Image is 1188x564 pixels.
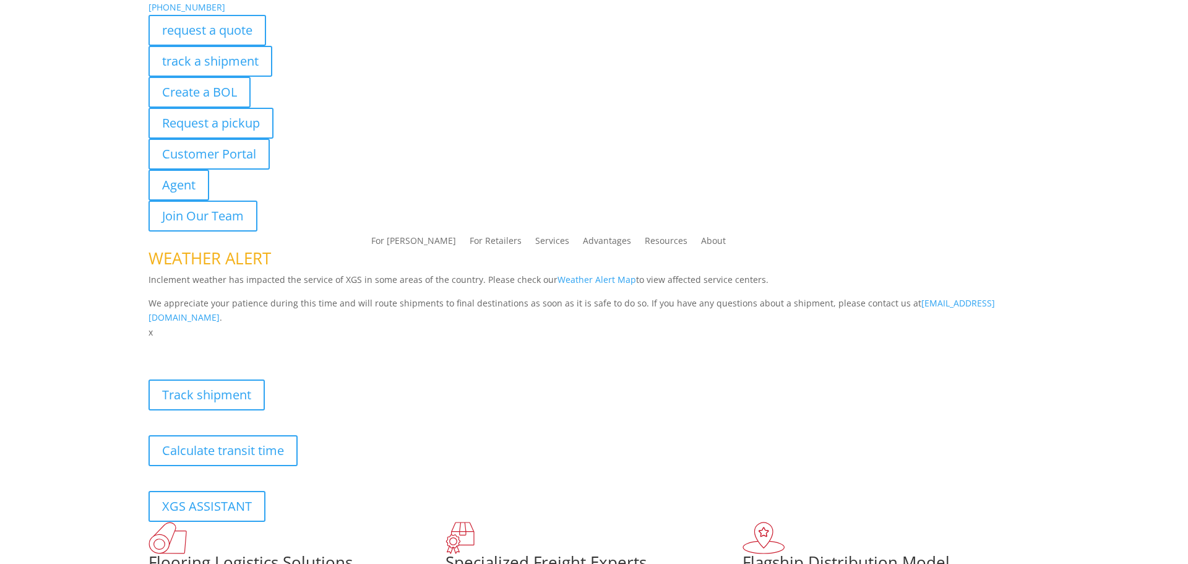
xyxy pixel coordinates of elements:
a: Calculate transit time [148,435,298,466]
b: Visibility, transparency, and control for your entire supply chain. [148,342,424,354]
a: About [701,236,726,250]
a: Agent [148,170,209,201]
p: Inclement weather has impacted the service of XGS in some areas of the country. Please check our ... [148,272,1039,296]
a: Join Our Team [148,201,257,232]
a: request a quote [148,15,266,46]
a: Request a pickup [148,108,273,139]
img: xgs-icon-focused-on-flooring-red [445,522,475,554]
a: Advantages [583,236,631,250]
span: WEATHER ALERT [148,247,271,269]
a: [PHONE_NUMBER] [148,1,225,13]
p: x [148,325,1039,340]
img: xgs-icon-flagship-distribution-model-red [742,522,785,554]
a: Track shipment [148,380,265,410]
a: Weather Alert Map [557,274,636,285]
a: For Retailers [470,236,522,250]
a: Services [535,236,569,250]
a: Resources [645,236,687,250]
a: For [PERSON_NAME] [371,236,456,250]
a: XGS ASSISTANT [148,491,265,522]
a: Create a BOL [148,77,251,108]
a: track a shipment [148,46,272,77]
a: Customer Portal [148,139,270,170]
img: xgs-icon-total-supply-chain-intelligence-red [148,522,187,554]
p: We appreciate your patience during this time and will route shipments to final destinations as so... [148,296,1039,326]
